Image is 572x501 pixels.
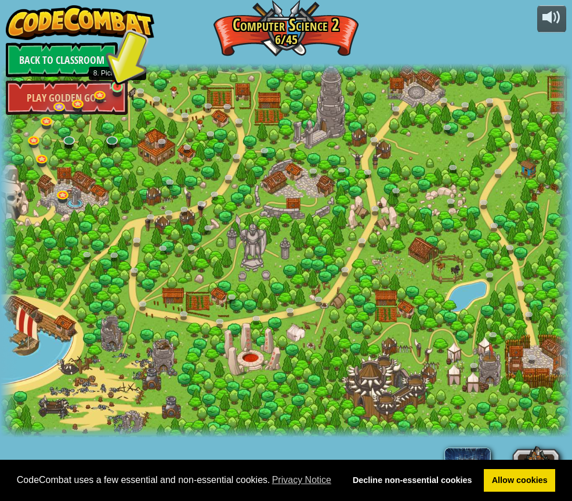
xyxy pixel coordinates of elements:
img: CodeCombat - Learn how to code by playing a game [6,5,154,40]
a: learn more about cookies [270,471,334,489]
a: Play Golden Goal [6,80,128,115]
img: level-banner-started.png [111,57,124,88]
a: deny cookies [345,469,480,492]
a: allow cookies [484,469,555,492]
button: Adjust volume [537,5,566,33]
span: CodeCombat uses a few essential and non-essential cookies. [17,471,336,489]
a: Back to Classroom [6,42,118,77]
